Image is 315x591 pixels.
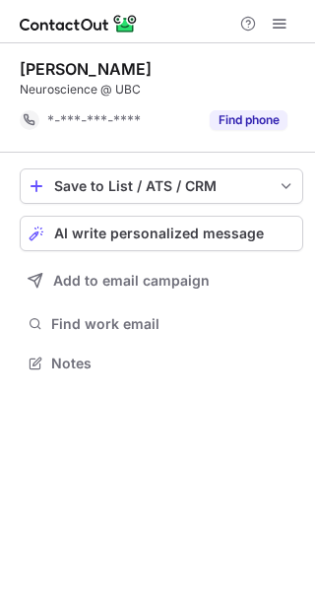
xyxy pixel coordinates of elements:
[20,350,303,377] button: Notes
[20,263,303,298] button: Add to email campaign
[20,168,303,204] button: save-profile-one-click
[54,178,269,194] div: Save to List / ATS / CRM
[51,355,295,372] span: Notes
[20,59,152,79] div: [PERSON_NAME]
[54,226,264,241] span: AI write personalized message
[53,273,210,289] span: Add to email campaign
[51,315,295,333] span: Find work email
[20,81,303,98] div: Neuroscience @ UBC
[20,216,303,251] button: AI write personalized message
[20,12,138,35] img: ContactOut v5.3.10
[210,110,287,130] button: Reveal Button
[20,310,303,338] button: Find work email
